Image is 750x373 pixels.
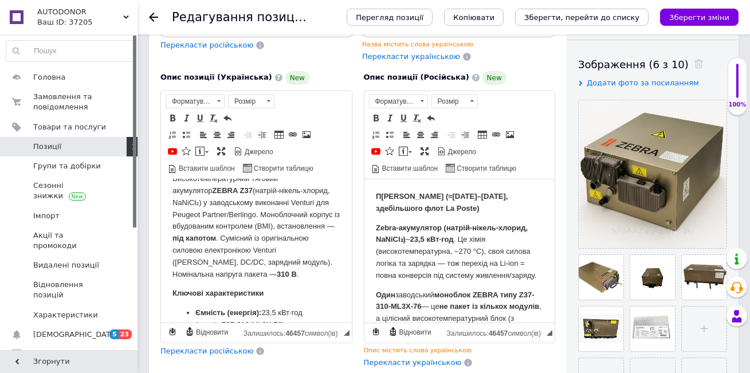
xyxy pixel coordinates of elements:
span: Вставити шаблон [177,164,235,174]
strong: Ключові характеристики [11,109,103,118]
span: Вставити шаблон [380,164,438,174]
input: Пошук [6,41,135,61]
a: Форматування [166,95,225,108]
a: Розмір [228,95,274,108]
a: По правому краю [428,128,441,141]
a: По центру [414,128,427,141]
a: Вставити/видалити нумерований список [166,128,179,141]
a: Вставити/Редагувати посилання (⌘+L) [490,128,502,141]
strong: дин [17,111,31,120]
a: Зменшити відступ [445,128,458,141]
a: По центру [211,128,223,141]
span: Розмір [229,95,263,108]
span: New [285,71,309,85]
div: Кiлькiсть символiв [244,327,343,337]
a: Вставити/видалити маркований список [383,128,396,141]
span: Акції та промокоди [33,230,106,251]
button: Зберегти, перейти до списку [515,9,649,26]
button: Зберегти зміни [660,9,739,26]
div: Назва містить слова українською [362,40,555,49]
span: Джерело [446,147,477,157]
a: По лівому краю [197,128,210,141]
strong: не пакет із кількох модулів [75,123,175,131]
a: Вставити/видалити нумерований список [370,128,382,141]
span: Джерело [243,147,273,157]
strong: О [11,111,17,120]
a: Курсив (⌘+I) [180,112,193,124]
span: Перекласти українською [364,358,462,367]
a: Вставити повідомлення [194,145,210,158]
a: Вставити повідомлення [397,145,414,158]
button: Перегляд позиції [347,9,433,26]
iframe: Редактор, 357E7200-8BAE-46C3-A9C3-DB65BEAD76A3 [161,179,352,323]
a: Повернути (⌘+Z) [425,112,437,124]
span: Позиції [33,142,61,152]
a: Джерело [232,145,275,158]
a: Збільшити відступ [459,128,472,141]
span: Опис позиції (Російська) [364,73,469,81]
span: 46457 [285,329,304,337]
span: Опис позиції (Українська) [160,73,272,81]
a: Таблиця [273,128,285,141]
a: Вставити іконку [180,145,193,158]
a: Зображення [300,128,313,141]
a: Зображення [504,128,516,141]
a: Відновити [183,325,230,338]
span: 46457 [489,329,508,337]
span: Відгуки [33,349,63,359]
span: Характеристики [33,310,98,320]
span: Перекласти російською [160,347,253,355]
span: Групи та добірки [33,161,101,171]
span: 5 [109,329,119,339]
a: Жирний (⌘+B) [370,112,382,124]
a: Зробити резервну копію зараз [370,325,382,338]
a: Курсив (⌘+I) [383,112,396,124]
a: Максимізувати [418,145,431,158]
a: Підкреслений (⌘+U) [397,112,410,124]
a: Вставити шаблон [370,162,440,174]
div: Кiлькiсть символiв [447,327,547,337]
span: New [482,71,506,85]
span: [DEMOGRAPHIC_DATA] [33,329,118,340]
span: Перекласти російською [160,41,253,49]
a: Вставити шаблон [166,162,237,174]
div: 100% Якість заповнення [728,57,747,115]
span: Товари та послуги [33,122,106,132]
a: Створити таблицю [241,162,315,174]
a: Таблиця [476,128,489,141]
span: Відновити [194,328,228,337]
a: По правому краю [225,128,237,141]
a: Повернути (⌘+Z) [221,112,234,124]
span: Головна [33,72,65,83]
i: Зберегти, перейти до списку [524,13,639,22]
span: Додати фото за посиланням [587,78,699,87]
span: Замовлення та повідомлення [33,92,106,112]
a: Зробити резервну копію зараз [166,325,179,338]
span: Відновлення позицій [33,280,106,300]
strong: ZEBRA Z37 [52,7,92,15]
strong: Ємність (енергія): [34,129,100,138]
span: Перегляд позиції [356,13,423,22]
strong: під капотом [11,54,55,63]
a: Видалити форматування [411,112,423,124]
div: Опис містить слова українською [364,346,556,355]
a: По лівому краю [400,128,413,141]
span: 23 [119,329,132,339]
span: Форматування [166,95,213,108]
div: Повернутися назад [149,13,158,22]
p: заводський — це , а цілісний високотемпературний блок (з вбудованим BMI-контролером). Саме його е... [11,110,179,170]
span: Перекласти українською [362,52,460,61]
div: Ваш ID: 37205 [37,17,138,28]
span: Створити таблицю [252,164,313,174]
span: Потягніть для зміни розмірів [344,330,350,336]
a: Зменшити відступ [242,128,254,141]
span: Відновити [398,328,431,337]
a: Видалити форматування [207,112,220,124]
span: Розмір [432,95,466,108]
a: Збільшити відступ [256,128,268,141]
button: Копіювати [444,9,504,26]
strong: 310 В [116,91,136,99]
